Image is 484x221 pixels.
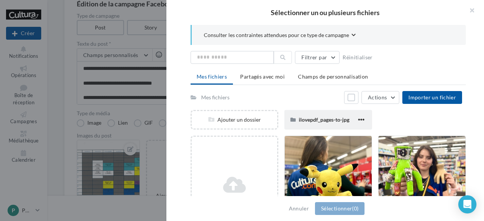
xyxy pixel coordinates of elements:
span: Champs de personnalisation [298,73,368,80]
span: ilovepdf_pages-to-jpg [299,116,349,123]
button: Filtrer par [295,51,340,64]
span: Partagés avec moi [240,73,285,80]
span: (0) [352,205,358,212]
button: Annuler [286,204,312,213]
h2: Sélectionner un ou plusieurs fichiers [178,9,472,16]
span: Mes fichiers [197,73,227,80]
div: Open Intercom Messenger [458,195,476,213]
button: Importer un fichier [402,91,462,104]
span: Consulter les contraintes attendues pour ce type de campagne [204,31,349,39]
div: Ajouter un dossier [192,116,277,124]
span: Actions [368,94,387,100]
button: Sélectionner(0) [315,202,365,215]
button: Réinitialiser [340,53,376,62]
span: Importer un fichier [408,94,456,100]
button: Consulter les contraintes attendues pour ce type de campagne [204,31,356,40]
button: Actions [361,91,399,104]
div: Mes fichiers [201,94,230,101]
